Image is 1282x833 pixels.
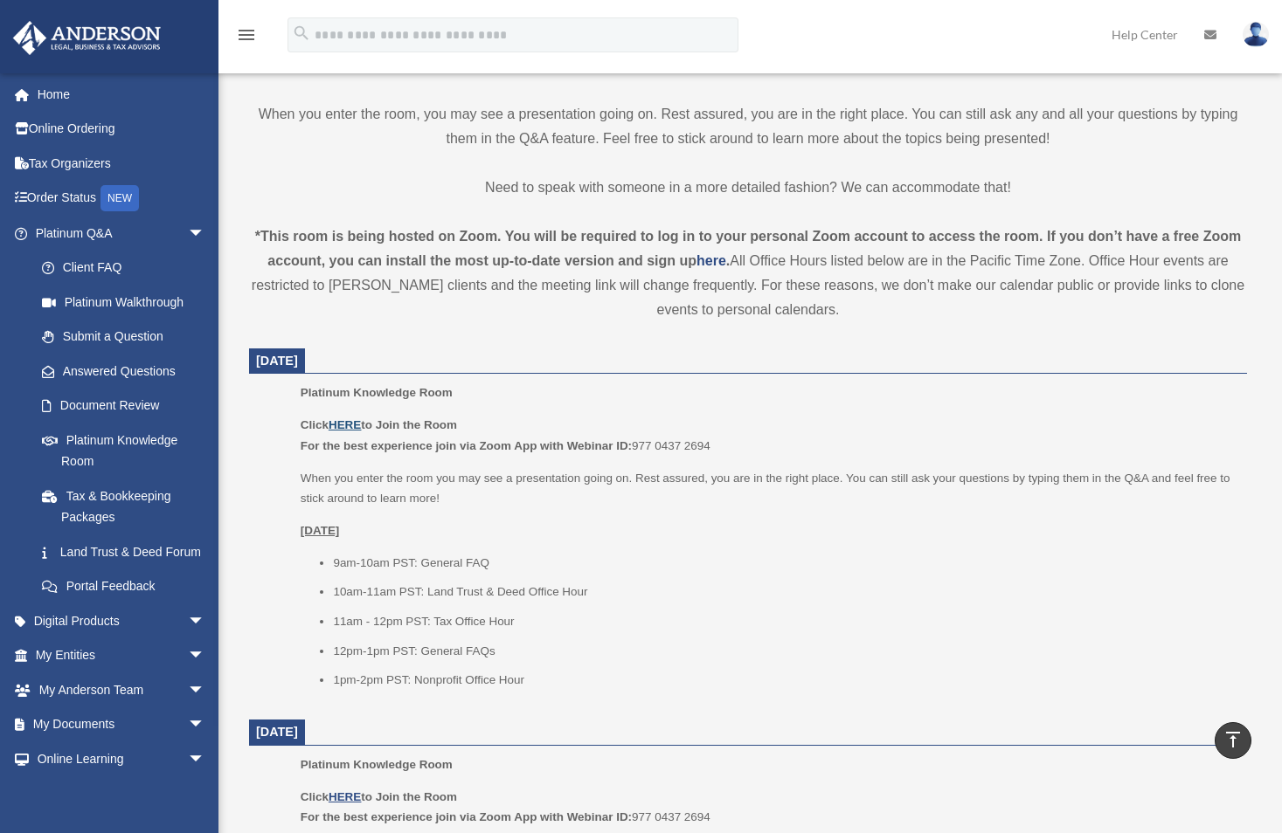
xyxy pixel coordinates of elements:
a: Online Ordering [12,112,232,147]
a: Platinum Q&Aarrow_drop_down [12,216,232,251]
a: Document Review [24,389,232,423]
img: Anderson Advisors Platinum Portal [8,21,166,55]
p: When you enter the room, you may see a presentation going on. Rest assured, you are in the right ... [249,102,1247,151]
div: All Office Hours listed below are in the Pacific Time Zone. Office Hour events are restricted to ... [249,224,1247,322]
a: Order StatusNEW [12,181,232,217]
a: menu [236,31,257,45]
strong: *This room is being hosted on Zoom. You will be required to log in to your personal Zoom account ... [255,229,1241,268]
a: My Anderson Teamarrow_drop_down [12,672,232,707]
a: Portal Feedback [24,569,232,604]
a: Tax & Bookkeeping Packages [24,478,232,534]
a: Answered Questions [24,354,232,389]
span: arrow_drop_down [188,741,223,777]
a: here [696,253,726,268]
a: vertical_align_top [1215,722,1251,759]
li: 12pm-1pm PST: General FAQs [333,641,1235,662]
a: Platinum Walkthrough [24,285,232,320]
i: search [292,24,311,43]
li: 10am-11am PST: Land Trust & Deed Office Hour [333,582,1235,602]
a: Submit a Question [24,320,232,355]
a: HERE [329,790,361,803]
li: 9am-10am PST: General FAQ [333,553,1235,574]
a: HERE [329,418,361,431]
span: arrow_drop_down [188,603,223,639]
a: Digital Productsarrow_drop_down [12,603,232,638]
a: Online Learningarrow_drop_down [12,741,232,776]
img: User Pic [1243,22,1269,47]
span: arrow_drop_down [188,672,223,708]
b: For the best experience join via Zoom App with Webinar ID: [301,810,632,823]
b: Click to Join the Room [301,790,457,803]
b: For the best experience join via Zoom App with Webinar ID: [301,439,632,452]
a: My Entitiesarrow_drop_down [12,638,232,673]
p: Need to speak with someone in a more detailed fashion? We can accommodate that! [249,176,1247,200]
a: Tax Organizers [12,146,232,181]
a: My Documentsarrow_drop_down [12,707,232,742]
a: Client FAQ [24,251,232,286]
span: Platinum Knowledge Room [301,758,453,771]
p: 977 0437 2694 [301,415,1235,456]
span: arrow_drop_down [188,707,223,743]
p: When you enter the room you may see a presentation going on. Rest assured, you are in the right p... [301,468,1235,509]
u: [DATE] [301,524,340,537]
span: [DATE] [256,354,298,368]
strong: . [726,253,730,268]
div: NEW [100,185,139,211]
li: 11am - 12pm PST: Tax Office Hour [333,611,1235,632]
a: Land Trust & Deed Forum [24,534,232,569]
a: Home [12,77,232,112]
b: Click to Join the Room [301,418,457,431]
i: menu [236,24,257,45]
span: arrow_drop_down [188,216,223,251]
span: Platinum Knowledge Room [301,386,453,399]
p: 977 0437 2694 [301,787,1235,828]
li: 1pm-2pm PST: Nonprofit Office Hour [333,670,1235,691]
a: Platinum Knowledge Room [24,423,223,478]
span: [DATE] [256,725,298,739]
span: arrow_drop_down [188,638,223,674]
i: vertical_align_top [1223,729,1244,750]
